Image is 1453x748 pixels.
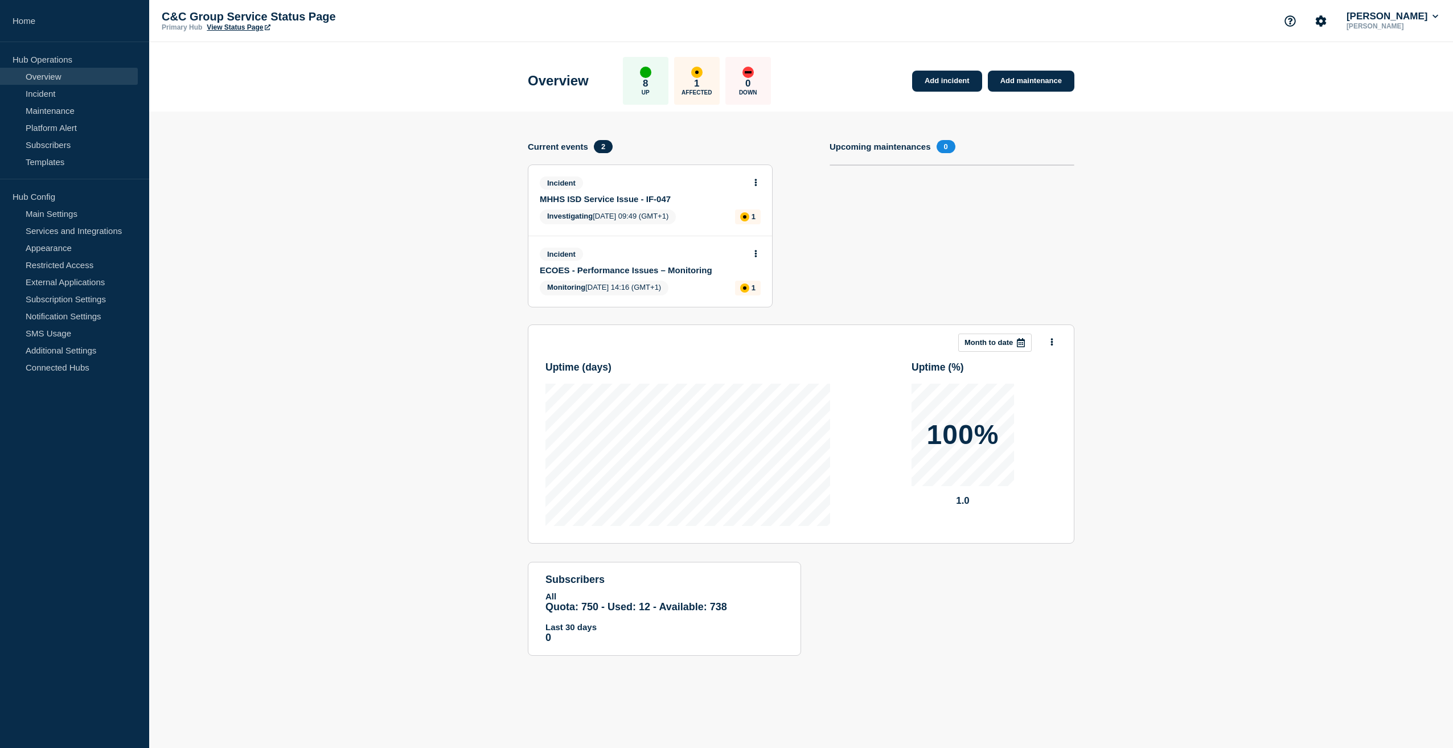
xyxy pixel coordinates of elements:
[937,140,955,153] span: 0
[830,142,931,151] h4: Upcoming maintenances
[545,622,783,632] p: Last 30 days
[742,67,754,78] div: down
[540,248,583,261] span: Incident
[545,601,727,613] span: Quota: 750 - Used: 12 - Available: 738
[1344,22,1440,30] p: [PERSON_NAME]
[682,89,712,96] p: Affected
[691,67,703,78] div: affected
[545,632,783,644] p: 0
[740,212,749,221] div: affected
[545,574,783,586] h4: subscribers
[964,338,1013,347] p: Month to date
[545,591,783,601] p: All
[958,334,1032,352] button: Month to date
[545,361,611,373] h3: Uptime ( days )
[1309,9,1333,33] button: Account settings
[694,78,699,89] p: 1
[1278,9,1302,33] button: Support
[540,176,583,190] span: Incident
[740,283,749,293] div: affected
[594,140,613,153] span: 2
[540,194,745,204] a: MHHS ISD Service Issue - IF-047
[547,212,593,220] span: Investigating
[912,71,982,92] a: Add incident
[912,361,964,373] h3: Uptime ( % )
[752,283,756,292] p: 1
[739,89,757,96] p: Down
[540,265,745,275] a: ECOES - Performance Issues – Monitoring
[528,73,589,89] h1: Overview
[547,283,585,291] span: Monitoring
[207,23,270,31] a: View Status Page
[643,78,648,89] p: 8
[912,495,1014,507] p: 1.0
[162,10,389,23] p: C&C Group Service Status Page
[988,71,1074,92] a: Add maintenance
[1344,11,1440,22] button: [PERSON_NAME]
[642,89,650,96] p: Up
[745,78,750,89] p: 0
[540,209,676,224] span: [DATE] 09:49 (GMT+1)
[640,67,651,78] div: up
[162,23,202,31] p: Primary Hub
[540,281,668,295] span: [DATE] 14:16 (GMT+1)
[752,212,756,221] p: 1
[927,421,999,449] p: 100%
[528,142,588,151] h4: Current events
